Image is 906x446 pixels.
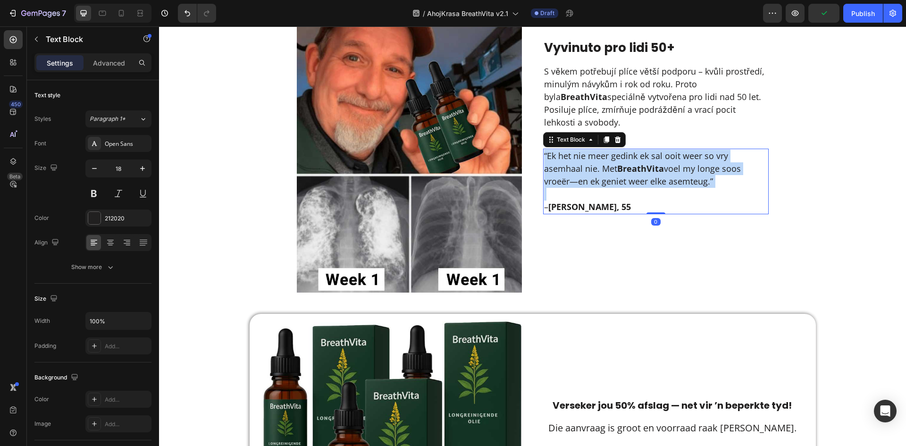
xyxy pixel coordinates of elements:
div: Image [34,420,51,428]
span: Paragraph 1* [90,115,126,123]
strong: BreathVita [458,136,505,148]
div: 212020 [105,214,149,223]
div: Styles [34,115,51,123]
iframe: Design area [159,26,906,446]
div: Background [34,371,80,384]
div: Publish [851,8,875,18]
div: Beta [7,173,23,180]
p: 7 [62,8,66,19]
p: – [385,161,609,187]
div: Padding [34,342,56,350]
div: Width [34,317,50,325]
div: Align [34,236,61,249]
div: Size [34,293,59,305]
div: Text Block [396,109,428,118]
strong: [PERSON_NAME], 55 [389,175,472,186]
p: ⁠⁠⁠⁠⁠⁠⁠ [385,13,586,30]
button: Publish [843,4,883,23]
p: Advanced [93,58,125,68]
div: Open Intercom Messenger [874,400,897,422]
div: 450 [9,101,23,108]
p: Die aanvraag is groot en voorraad raak [PERSON_NAME]. [378,395,648,409]
button: 7 [4,4,70,23]
div: Rich Text Editor. Editing area: main [384,122,610,188]
p: “Ek het nie meer gedink ek sal ooit weer so vry asemhaal nie. Met voel my longe soos vroeër—en ek... [385,123,609,161]
div: Add... [105,342,149,351]
strong: BreathVita [402,65,448,76]
p: Settings [47,58,73,68]
div: Add... [105,420,149,429]
div: Add... [105,396,149,404]
button: Show more [34,259,151,276]
div: Open Sans [105,140,149,148]
strong: Vyvinuto pro lidi 50+ [385,13,516,30]
div: Text style [34,91,60,100]
div: Undo/Redo [178,4,216,23]
p: Text Block [46,34,126,45]
strong: Verseker jou 50% afslag — net vir ’n beperkte tyd! [394,372,633,386]
span: / [423,8,425,18]
div: Rich Text Editor. Editing area: main [384,38,610,103]
input: Auto [86,312,151,329]
div: 0 [492,192,502,199]
div: Font [34,139,46,148]
div: Color [34,395,49,404]
span: Draft [540,9,554,17]
div: Color [34,214,49,222]
p: S věkem potřebují plíce větší podporu – kvůli prostředí, minulým návykům i rok od roku. Proto byl... [385,39,609,102]
button: Paragraph 1* [85,110,151,127]
h1: Rich Text Editor. Editing area: main [384,12,587,31]
div: Show more [71,262,115,272]
div: Size [34,162,59,175]
span: AhojKrasa BreathVita v2.1 [427,8,508,18]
